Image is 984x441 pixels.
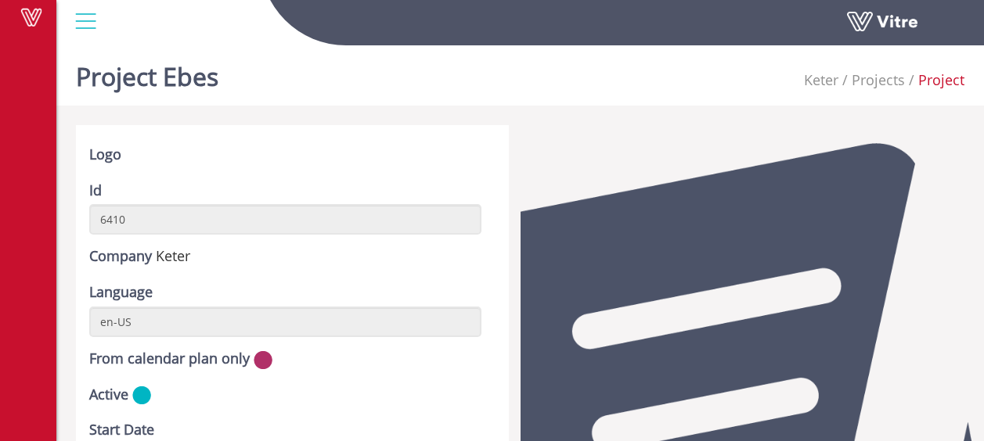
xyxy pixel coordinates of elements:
h1: Project Ebes [76,39,218,106]
label: Id [89,181,102,201]
img: yes [132,385,151,405]
img: no [254,350,272,370]
label: Active [89,385,128,405]
span: 218 [804,70,838,89]
span: 218 [156,246,190,265]
label: Start Date [89,420,154,440]
label: Logo [89,145,121,165]
label: Company [89,246,152,267]
label: From calendar plan only [89,349,250,369]
li: Project [905,70,964,91]
a: Projects [852,70,905,89]
label: Language [89,282,153,303]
